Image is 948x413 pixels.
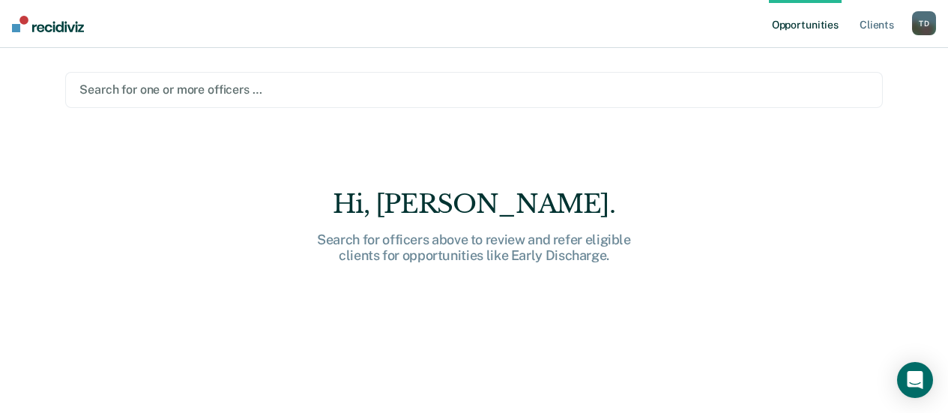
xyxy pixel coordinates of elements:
img: Recidiviz [12,16,84,32]
button: TD [912,11,936,35]
div: Hi, [PERSON_NAME]. [235,189,714,220]
div: T D [912,11,936,35]
div: Open Intercom Messenger [897,362,933,398]
div: Search for officers above to review and refer eligible clients for opportunities like Early Disch... [235,232,714,264]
